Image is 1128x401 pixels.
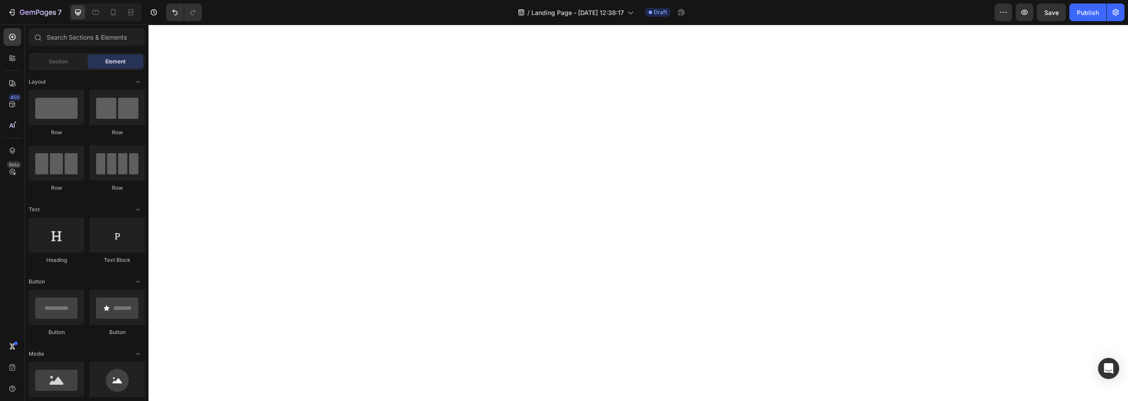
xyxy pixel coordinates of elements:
div: Button [29,328,84,336]
button: 7 [4,4,66,21]
div: Row [89,184,145,192]
span: Draft [654,8,667,16]
span: Landing Page - [DATE] 12:38:17 [531,8,624,17]
span: Save [1044,9,1059,16]
div: Row [89,129,145,136]
span: Toggle open [131,75,145,89]
span: Section [49,58,68,66]
div: Beta [7,161,21,168]
div: Row [29,184,84,192]
p: 7 [58,7,62,18]
span: Element [105,58,126,66]
div: Undo/Redo [166,4,202,21]
div: Row [29,129,84,136]
button: Publish [1069,4,1106,21]
span: Media [29,350,44,358]
iframe: Design area [148,25,1128,371]
input: Search Sections & Elements [29,28,145,46]
div: Button [89,328,145,336]
div: Text Block [89,256,145,264]
span: Toggle open [131,347,145,361]
span: / [527,8,530,17]
span: Toggle open [131,275,145,289]
span: Text [29,206,40,213]
span: Button [29,278,45,286]
div: Publish [1077,8,1099,17]
button: Save [1037,4,1066,21]
div: 450 [8,94,21,101]
div: Heading [29,256,84,264]
span: Layout [29,78,46,86]
div: Open Intercom Messenger [1098,358,1119,379]
span: Toggle open [131,202,145,217]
